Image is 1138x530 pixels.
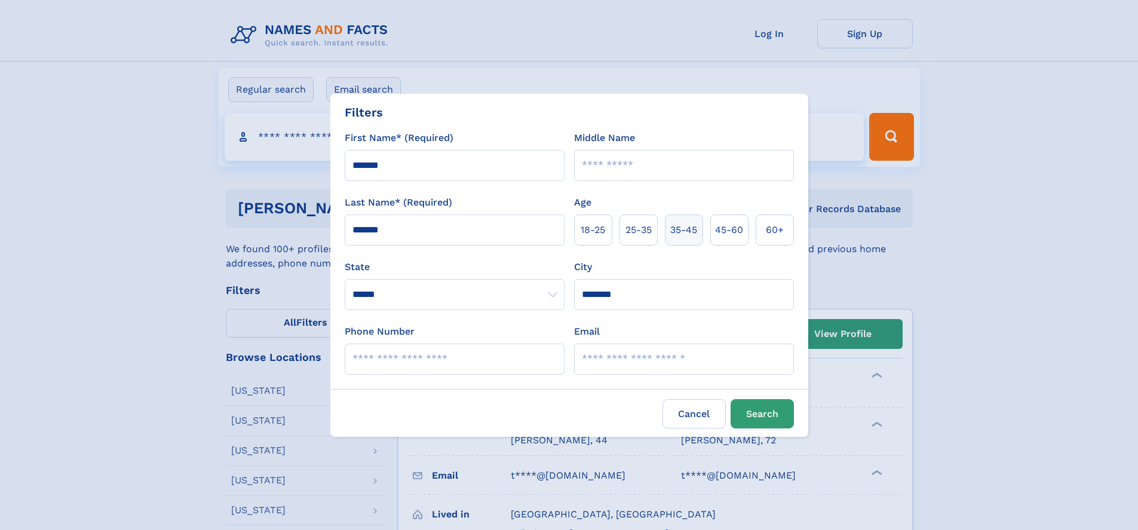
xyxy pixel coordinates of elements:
div: Filters [345,103,383,121]
button: Search [731,399,794,428]
span: 45‑60 [715,223,743,237]
label: Age [574,195,591,210]
label: Cancel [662,399,726,428]
span: 18‑25 [581,223,605,237]
label: Last Name* (Required) [345,195,452,210]
span: 35‑45 [670,223,697,237]
label: State [345,260,565,274]
label: Phone Number [345,324,415,339]
label: First Name* (Required) [345,131,453,145]
label: Email [574,324,600,339]
span: 25‑35 [625,223,652,237]
label: Middle Name [574,131,635,145]
span: 60+ [766,223,784,237]
label: City [574,260,592,274]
